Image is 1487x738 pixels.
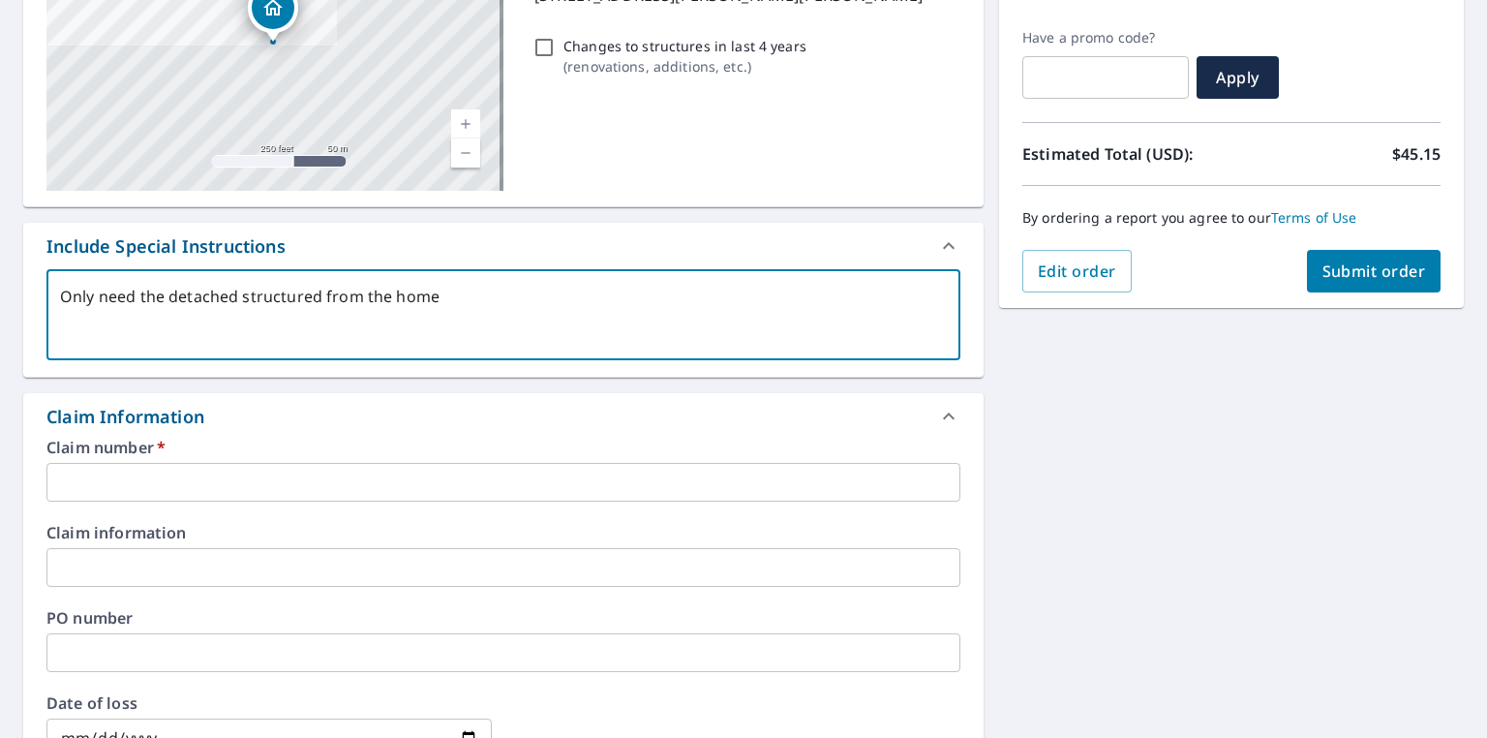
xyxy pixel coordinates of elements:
div: Include Special Instructions [23,223,984,269]
div: Claim Information [23,393,984,440]
p: Estimated Total (USD): [1022,142,1231,166]
button: Submit order [1307,250,1441,292]
label: Have a promo code? [1022,29,1189,46]
span: Submit order [1322,261,1426,282]
a: Current Level 17, Zoom Out [451,138,480,168]
button: Edit order [1022,250,1132,292]
div: Claim Information [46,404,204,430]
p: ( renovations, additions, etc. ) [563,56,806,77]
a: Terms of Use [1271,208,1357,227]
div: Include Special Instructions [46,233,286,260]
label: Date of loss [46,695,492,711]
a: Current Level 17, Zoom In [451,109,480,138]
span: Edit order [1038,261,1116,282]
span: Apply [1212,67,1263,88]
label: Claim information [46,525,960,540]
p: $45.15 [1392,142,1441,166]
button: Apply [1197,56,1279,99]
p: By ordering a report you agree to our [1022,209,1441,227]
textarea: Only need the detached structured from the home [60,288,947,343]
label: PO number [46,610,960,626]
p: Changes to structures in last 4 years [563,36,806,56]
label: Claim number [46,440,960,455]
